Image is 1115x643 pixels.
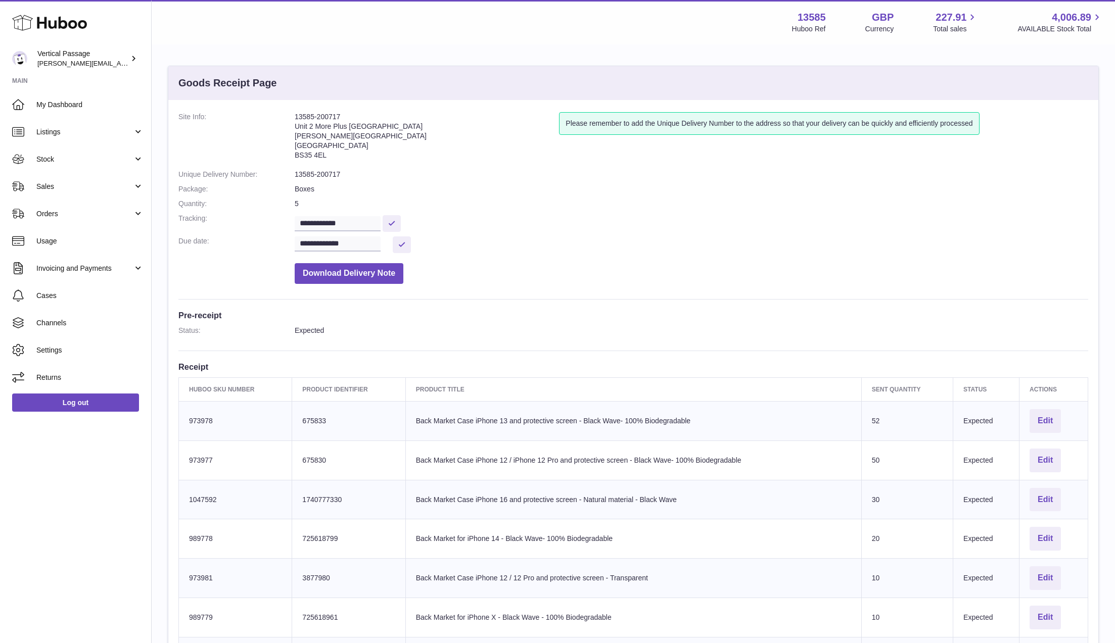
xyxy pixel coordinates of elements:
[12,51,27,66] img: ryan@verticalpassage.com
[178,112,295,165] dt: Site Info:
[12,393,139,412] a: Log out
[36,373,144,382] span: Returns
[936,11,966,24] span: 227.91
[292,377,405,401] th: Product Identifier
[36,100,144,110] span: My Dashboard
[405,598,861,637] td: Back Market for iPhone X - Black Wave - 100% Biodegradable
[179,440,292,480] td: 973977
[861,377,953,401] th: Sent Quantity
[178,76,277,90] h3: Goods Receipt Page
[295,112,559,165] address: 13585-200717 Unit 2 More Plus [GEOGRAPHIC_DATA] [PERSON_NAME][GEOGRAPHIC_DATA] [GEOGRAPHIC_DATA] ...
[36,345,144,355] span: Settings
[405,440,861,480] td: Back Market Case iPhone 12 / iPhone 12 Pro and protective screen - Black Wave- 100% Biodegradable
[953,480,1019,519] td: Expected
[861,598,953,637] td: 10
[178,236,295,253] dt: Due date:
[295,263,403,284] button: Download Delivery Note
[292,440,405,480] td: 675830
[292,401,405,440] td: 675833
[1030,566,1061,590] button: Edit
[405,480,861,519] td: Back Market Case iPhone 16 and protective screen - Natural material - Black Wave
[405,559,861,598] td: Back Market Case iPhone 12 / 12 Pro and protective screen - Transparent
[1030,449,1061,472] button: Edit
[861,401,953,440] td: 52
[1017,24,1103,34] span: AVAILABLE Stock Total
[178,214,295,231] dt: Tracking:
[36,182,133,191] span: Sales
[295,326,1088,335] dd: Expected
[295,184,1088,194] dd: Boxes
[178,184,295,194] dt: Package:
[933,11,978,34] a: 227.91 Total sales
[1052,11,1091,24] span: 4,006.89
[559,112,979,135] div: Please remember to add the Unique Delivery Number to the address so that your delivery can be qui...
[36,155,133,164] span: Stock
[1030,409,1061,433] button: Edit
[179,377,292,401] th: Huboo SKU Number
[178,326,295,335] dt: Status:
[953,440,1019,480] td: Expected
[36,236,144,246] span: Usage
[178,310,1088,321] h3: Pre-receipt
[861,519,953,559] td: 20
[295,170,1088,179] dd: 13585-200717
[179,559,292,598] td: 973981
[178,170,295,179] dt: Unique Delivery Number:
[292,480,405,519] td: 1740777330
[179,480,292,519] td: 1047592
[953,519,1019,559] td: Expected
[861,480,953,519] td: 30
[1030,606,1061,629] button: Edit
[405,377,861,401] th: Product title
[36,264,133,273] span: Invoicing and Payments
[792,24,826,34] div: Huboo Ref
[1019,377,1088,401] th: Actions
[295,199,1088,209] dd: 5
[1017,11,1103,34] a: 4,006.89 AVAILABLE Stock Total
[405,401,861,440] td: Back Market Case iPhone 13 and protective screen - Black Wave- 100% Biodegradable
[953,401,1019,440] td: Expected
[36,209,133,219] span: Orders
[292,519,405,559] td: 725618799
[292,598,405,637] td: 725618961
[36,318,144,328] span: Channels
[953,598,1019,637] td: Expected
[798,11,826,24] strong: 13585
[953,377,1019,401] th: Status
[178,361,1088,372] h3: Receipt
[36,291,144,301] span: Cases
[179,598,292,637] td: 989779
[36,127,133,137] span: Listings
[37,49,128,68] div: Vertical Passage
[37,59,203,67] span: [PERSON_NAME][EMAIL_ADDRESS][DOMAIN_NAME]
[872,11,894,24] strong: GBP
[179,401,292,440] td: 973978
[1030,527,1061,551] button: Edit
[953,559,1019,598] td: Expected
[861,440,953,480] td: 50
[1030,488,1061,512] button: Edit
[179,519,292,559] td: 989778
[292,559,405,598] td: 3877980
[178,199,295,209] dt: Quantity:
[861,559,953,598] td: 10
[865,24,894,34] div: Currency
[405,519,861,559] td: Back Market for iPhone 14 - Black Wave- 100% Biodegradable
[933,24,978,34] span: Total sales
